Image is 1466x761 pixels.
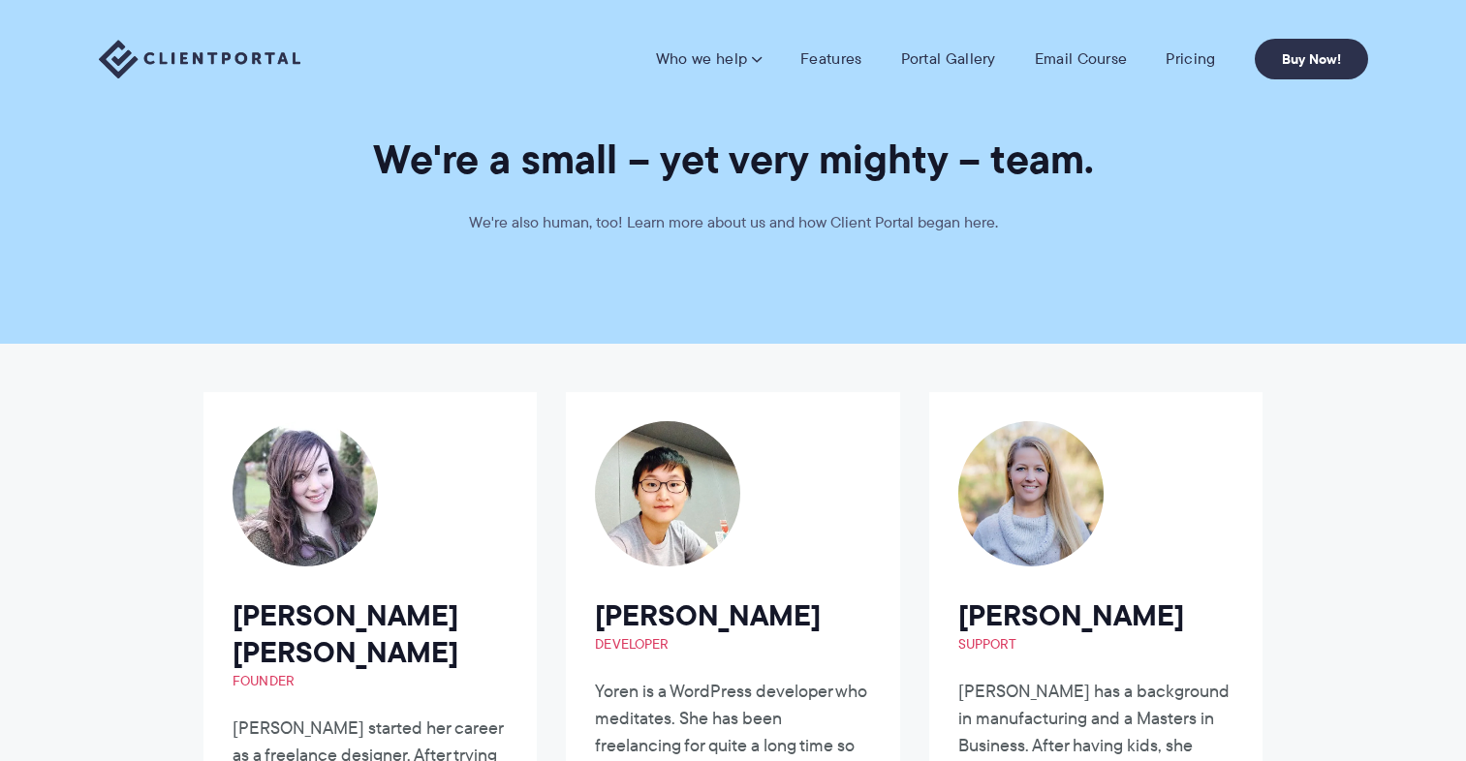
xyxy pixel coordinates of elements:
[595,597,870,654] h2: [PERSON_NAME]
[233,671,508,690] span: Founder
[443,209,1024,236] p: We're also human, too! Learn more about us and how Client Portal began here.
[1255,39,1368,79] a: Buy Now!
[958,597,1233,654] h2: [PERSON_NAME]
[595,421,740,566] img: Yoren Chang
[1166,49,1215,69] a: Pricing
[901,49,996,69] a: Portal Gallery
[1035,49,1128,69] a: Email Course
[958,634,1233,654] span: Support
[800,49,861,69] a: Features
[233,597,508,690] h2: [PERSON_NAME] [PERSON_NAME]
[656,49,762,69] a: Who we help
[595,634,870,654] span: Developer
[233,421,378,566] img: Laura Elizabeth
[958,421,1104,566] img: Carrie Serres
